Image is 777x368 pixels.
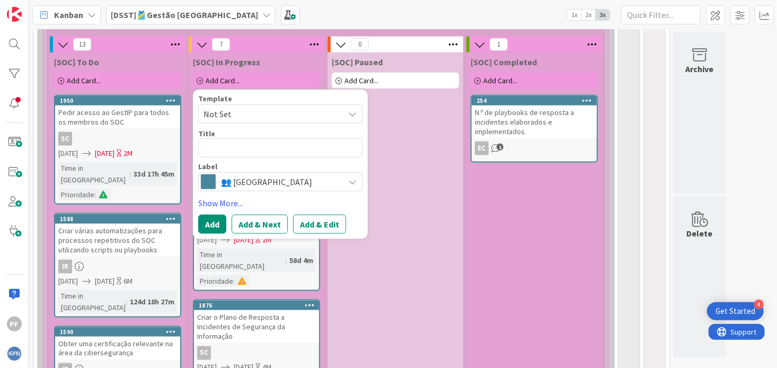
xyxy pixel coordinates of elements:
span: 2x [581,10,596,20]
span: Add Card... [345,76,378,85]
div: SC [194,346,319,360]
div: N.º de playbooks de resposta a incidentes elaborados e implementados [472,106,597,138]
div: 254 [476,97,597,104]
div: 254N.º de playbooks de resposta a incidentes elaborados e implementados [472,96,597,138]
div: EC [475,142,489,155]
span: : [126,296,127,308]
div: 254 [472,96,597,106]
b: [DSST]🎽Gestão [GEOGRAPHIC_DATA] [111,10,258,20]
span: 1 [490,38,508,51]
span: 👥 [GEOGRAPHIC_DATA] [221,174,339,189]
div: Archive [686,63,714,75]
span: Label [198,163,217,170]
span: Add Card... [67,76,101,85]
span: 13 [73,38,91,51]
span: Add Card... [483,76,517,85]
div: Prioridade [58,189,94,200]
span: 0 [351,38,369,51]
span: [DATE] [95,276,114,287]
div: 1876Criar o Plano de Resposta a Incidentes de Segurança da Informação [194,301,319,343]
div: Delete [687,227,713,240]
div: 1876 [199,302,319,309]
button: Add & Edit [293,215,346,234]
span: 3x [596,10,610,20]
div: EC [472,142,597,155]
span: Add Card... [206,76,240,85]
span: Kanban [54,8,83,21]
div: 1950 [55,96,180,106]
span: [DATE] [58,148,78,159]
div: Obter uma certificação relevante na área da cibersegurança [55,337,180,360]
div: Time in [GEOGRAPHIC_DATA] [58,162,129,186]
div: 58d 4m [287,255,316,266]
span: : [233,275,235,287]
span: [DATE] [234,234,253,246]
span: Not Set [204,107,336,121]
span: 1 [497,144,504,151]
div: 1588 [60,215,180,223]
div: 1588 [55,214,180,224]
div: 1876 [194,301,319,310]
span: [DATE] [197,234,217,246]
label: Title [198,129,215,138]
div: SC [58,132,72,146]
div: Get Started [716,306,755,317]
span: [SOC] To Do [54,57,99,67]
span: 7 [212,38,230,51]
span: Template [198,95,232,102]
img: Visit kanbanzone.com [7,7,22,22]
button: Add [198,215,226,234]
button: Add & Next [232,215,288,234]
div: PF [7,317,22,331]
span: : [285,255,287,266]
div: 124d 18h 27m [127,296,177,308]
span: [DATE] [95,148,114,159]
div: 1950Pedir acesso ao GestIP para todos os membros do SOC [55,96,180,129]
img: avatar [7,346,22,361]
div: 1590 [60,328,180,336]
div: SC [55,132,180,146]
div: 1588Criar várias automatizações para processos repetitivos do SOC utilizando scripts ou playbooks [55,214,180,257]
div: Time in [GEOGRAPHIC_DATA] [58,290,126,313]
span: [SOC] Completed [471,57,537,67]
div: IR [55,260,180,274]
div: 2M [123,148,133,159]
span: 1x [567,10,581,20]
div: 33d 17h 45m [131,168,177,180]
div: Criar várias automatizações para processos repetitivos do SOC utilizando scripts ou playbooks [55,224,180,257]
div: Pedir acesso ao GestIP para todos os membros do SOC [55,106,180,129]
div: 1950 [60,97,180,104]
span: : [129,168,131,180]
div: 6M [123,276,133,287]
div: 1590 [55,327,180,337]
div: SC [197,346,211,360]
span: [SOC] In Progress [193,57,260,67]
span: Support [22,2,48,14]
input: Quick Filter... [621,5,701,24]
span: : [94,189,96,200]
div: Time in [GEOGRAPHIC_DATA] [197,249,285,272]
a: Show More... [198,197,363,209]
div: 4 [754,300,764,309]
div: IR [58,260,72,274]
div: Prioridade [197,275,233,287]
span: [DATE] [58,276,78,287]
div: Open Get Started checklist, remaining modules: 4 [707,302,764,320]
div: 2M [262,234,271,246]
div: 1590Obter uma certificação relevante na área da cibersegurança [55,327,180,360]
div: Criar o Plano de Resposta a Incidentes de Segurança da Informação [194,310,319,343]
span: [SOC] Paused [332,57,383,67]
